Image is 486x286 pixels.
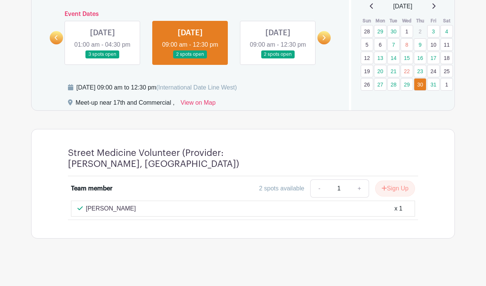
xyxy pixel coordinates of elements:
[427,65,440,77] a: 24
[374,25,387,38] a: 29
[401,52,413,64] a: 15
[259,184,304,193] div: 2 spots available
[156,84,237,91] span: (International Date Line West)
[401,25,413,38] a: 1
[401,38,413,51] a: 8
[414,78,426,91] a: 30
[361,78,373,91] a: 26
[374,17,387,25] th: Mon
[440,52,453,64] a: 18
[414,52,426,64] a: 16
[387,52,400,64] a: 14
[374,65,387,77] a: 20
[68,148,277,170] h4: Street Medicine Volunteer (Provider: [PERSON_NAME], [GEOGRAPHIC_DATA])
[63,11,317,18] h6: Event Dates
[86,204,136,213] p: [PERSON_NAME]
[374,52,387,64] a: 13
[181,98,216,110] a: View on Map
[427,52,440,64] a: 17
[414,65,426,77] a: 23
[310,179,328,198] a: -
[387,65,400,77] a: 21
[394,204,402,213] div: x 1
[361,52,373,64] a: 12
[440,17,453,25] th: Sat
[387,17,400,25] th: Tue
[71,184,112,193] div: Team member
[440,65,453,77] a: 25
[400,17,413,25] th: Wed
[361,65,373,77] a: 19
[361,25,373,38] a: 28
[427,17,440,25] th: Fri
[387,25,400,38] a: 30
[76,83,237,92] div: [DATE] 09:00 am to 12:30 pm
[414,38,426,51] a: 9
[427,78,440,91] a: 31
[414,25,426,37] p: 2
[427,25,440,38] a: 3
[374,38,387,51] a: 6
[393,2,412,11] span: [DATE]
[401,78,413,91] a: 29
[350,179,369,198] a: +
[76,98,175,110] div: Meet-up near 17th and Commercial ,
[361,38,373,51] a: 5
[440,78,453,91] a: 1
[440,25,453,38] a: 4
[427,38,440,51] a: 10
[413,17,427,25] th: Thu
[401,65,413,77] a: 22
[374,78,387,91] a: 27
[387,38,400,51] a: 7
[387,78,400,91] a: 28
[440,38,453,51] a: 11
[360,17,374,25] th: Sun
[375,181,415,196] button: Sign Up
